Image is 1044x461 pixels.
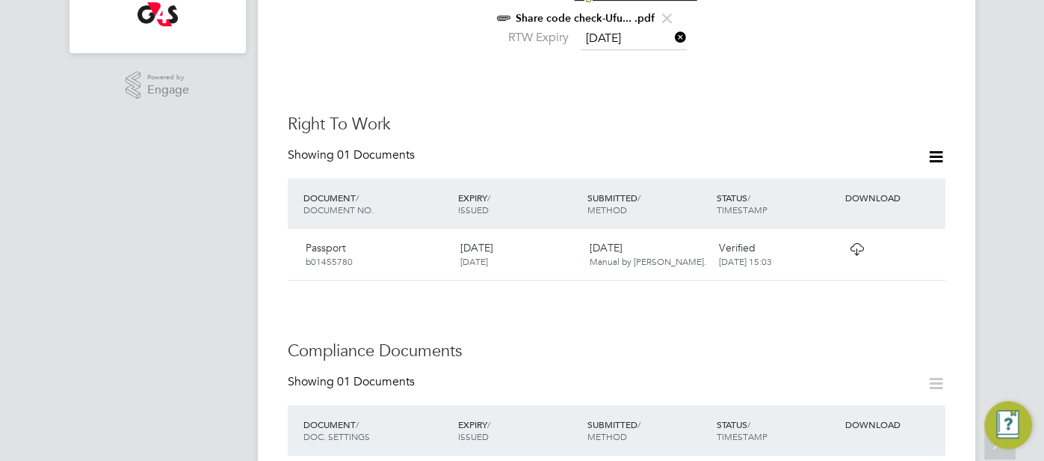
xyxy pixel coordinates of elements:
[584,411,713,450] div: SUBMITTED
[581,28,687,50] input: Select one
[147,84,189,97] span: Engage
[138,2,178,26] img: g4s-logo-retina.png
[716,430,767,442] span: TIMESTAMP
[590,255,706,267] span: Manual by [PERSON_NAME].
[454,184,584,223] div: EXPIRY
[303,430,370,442] span: DOC. SETTINGS
[841,411,945,438] div: DOWNLOAD
[300,411,454,450] div: DOCUMENT
[303,204,374,216] span: DOCUMENT NO.
[300,184,454,223] div: DOCUMENT
[337,374,415,389] span: 01 Documents
[460,255,488,267] span: [DATE]
[337,147,415,162] span: 01 Documents
[454,411,584,450] div: EXPIRY
[494,30,569,46] label: RTW Expiry
[718,241,755,254] span: Verified
[587,204,627,216] span: METHOD
[288,374,418,390] div: Showing
[716,204,767,216] span: TIMESTAMP
[747,192,750,204] span: /
[288,341,945,362] h3: Compliance Documents
[718,255,771,267] span: [DATE] 15:03
[584,184,713,223] div: SUBMITTED
[637,418,640,430] span: /
[984,401,1032,449] button: Engage Resource Center
[300,235,454,274] div: Passport
[516,12,655,25] a: Share code check-Ufu... .pdf
[356,418,359,430] span: /
[356,192,359,204] span: /
[147,71,189,84] span: Powered by
[306,255,353,267] span: b01455780
[841,184,945,211] div: DOWNLOAD
[454,235,584,274] div: [DATE]
[584,235,713,274] div: [DATE]
[487,418,490,430] span: /
[487,192,490,204] span: /
[747,418,750,430] span: /
[712,411,841,450] div: STATUS
[126,71,189,100] a: Powered byEngage
[458,204,489,216] span: ISSUED
[587,430,627,442] span: METHOD
[288,114,945,135] h3: Right To Work
[288,147,418,163] div: Showing
[637,192,640,204] span: /
[87,2,228,26] a: Go to home page
[458,430,489,442] span: ISSUED
[712,184,841,223] div: STATUS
